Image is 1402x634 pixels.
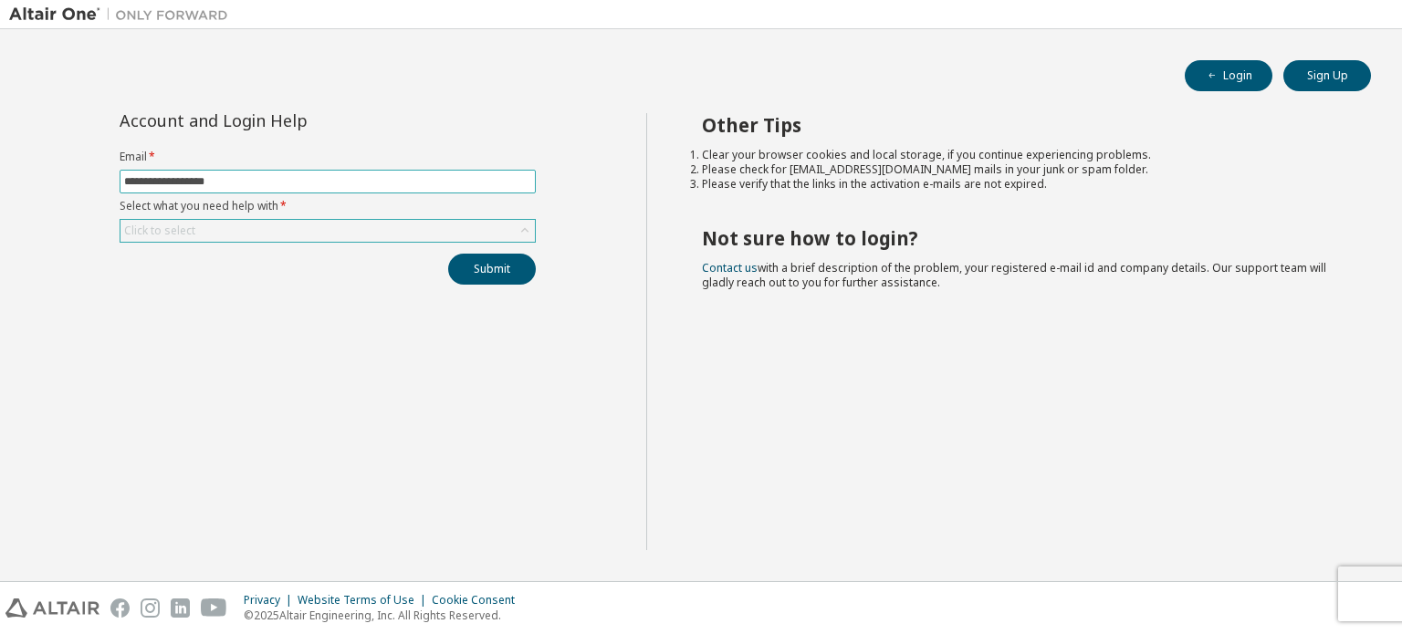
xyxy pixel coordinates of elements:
[9,5,237,24] img: Altair One
[702,162,1339,177] li: Please check for [EMAIL_ADDRESS][DOMAIN_NAME] mails in your junk or spam folder.
[702,226,1339,250] h2: Not sure how to login?
[120,150,536,164] label: Email
[448,254,536,285] button: Submit
[1185,60,1272,91] button: Login
[1283,60,1371,91] button: Sign Up
[120,199,536,213] label: Select what you need help with
[702,260,758,275] a: Contact us
[171,598,190,618] img: linkedin.svg
[120,220,535,242] div: Click to select
[702,148,1339,162] li: Clear your browser cookies and local storage, if you continue experiencing problems.
[298,593,432,608] div: Website Terms of Use
[5,598,99,618] img: altair_logo.svg
[702,113,1339,137] h2: Other Tips
[120,113,453,128] div: Account and Login Help
[201,598,227,618] img: youtube.svg
[702,260,1326,290] span: with a brief description of the problem, your registered e-mail id and company details. Our suppo...
[141,598,160,618] img: instagram.svg
[432,593,526,608] div: Cookie Consent
[702,177,1339,192] li: Please verify that the links in the activation e-mails are not expired.
[110,598,130,618] img: facebook.svg
[244,608,526,623] p: © 2025 Altair Engineering, Inc. All Rights Reserved.
[124,223,195,238] div: Click to select
[244,593,298,608] div: Privacy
